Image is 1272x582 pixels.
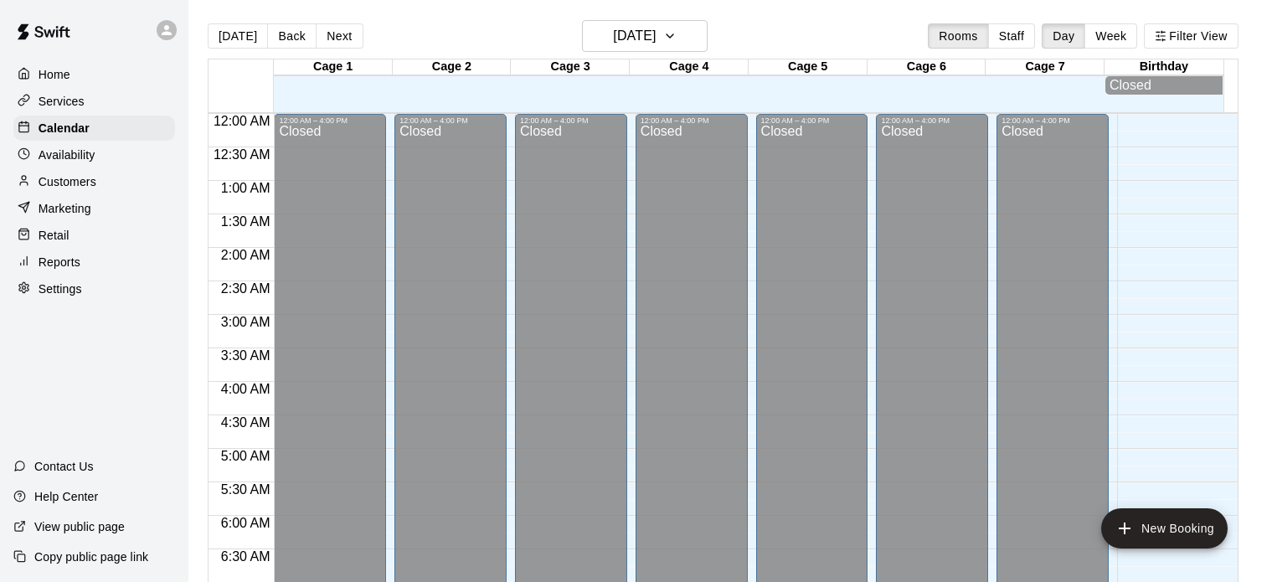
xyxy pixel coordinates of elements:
div: Cage 7 [986,59,1105,75]
button: Week [1084,23,1137,49]
span: 2:30 AM [217,281,275,296]
button: [DATE] [208,23,268,49]
span: 1:00 AM [217,181,275,195]
span: 6:30 AM [217,549,275,564]
button: Rooms [928,23,988,49]
span: 12:00 AM [209,114,275,128]
button: [DATE] [582,20,708,52]
div: Birthday [1105,59,1223,75]
div: Cage 5 [749,59,868,75]
div: 12:00 AM – 4:00 PM [279,116,381,125]
div: 12:00 AM – 4:00 PM [1002,116,1104,125]
p: Retail [39,227,70,244]
span: 6:00 AM [217,516,275,530]
div: Closed [1110,78,1218,93]
span: 12:30 AM [209,147,275,162]
button: Staff [988,23,1036,49]
p: Settings [39,281,82,297]
p: Calendar [39,120,90,136]
p: Home [39,66,70,83]
p: View public page [34,518,125,535]
div: 12:00 AM – 4:00 PM [520,116,622,125]
p: Marketing [39,200,91,217]
div: Cage 3 [511,59,630,75]
span: 4:00 AM [217,382,275,396]
div: 12:00 AM – 4:00 PM [881,116,983,125]
a: Calendar [13,116,175,141]
span: 1:30 AM [217,214,275,229]
span: 5:00 AM [217,449,275,463]
span: 2:00 AM [217,248,275,262]
button: Filter View [1144,23,1238,49]
div: 12:00 AM – 4:00 PM [399,116,502,125]
a: Retail [13,223,175,248]
h6: [DATE] [613,24,656,48]
p: Help Center [34,488,98,505]
div: 12:00 AM – 4:00 PM [641,116,743,125]
a: Availability [13,142,175,167]
p: Contact Us [34,458,94,475]
a: Marketing [13,196,175,221]
div: Cage 6 [868,59,986,75]
div: Cage 1 [274,59,393,75]
p: Availability [39,147,95,163]
div: Cage 2 [393,59,512,75]
span: 3:30 AM [217,348,275,363]
a: Reports [13,250,175,275]
button: Back [267,23,317,49]
p: Copy public page link [34,549,148,565]
span: 5:30 AM [217,482,275,497]
a: Home [13,62,175,87]
a: Customers [13,169,175,194]
p: Reports [39,254,80,270]
p: Services [39,93,85,110]
p: Customers [39,173,96,190]
span: 4:30 AM [217,415,275,430]
a: Settings [13,276,175,301]
button: add [1101,508,1228,549]
span: 3:00 AM [217,315,275,329]
button: Day [1042,23,1085,49]
button: Next [316,23,363,49]
div: 12:00 AM – 4:00 PM [761,116,863,125]
a: Services [13,89,175,114]
div: Cage 4 [630,59,749,75]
